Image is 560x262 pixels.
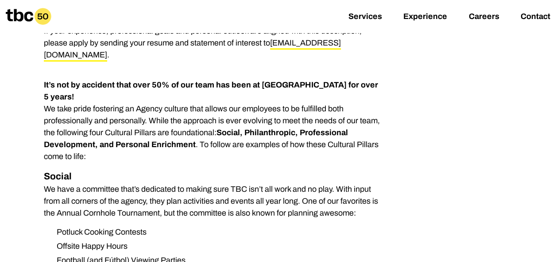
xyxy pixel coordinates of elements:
li: Offsite Happy Hours [50,240,384,252]
a: Contact [520,12,550,23]
p: We have a committee that’s dedicated to making sure TBC isn’t all work and no play. With input fr... [44,183,384,219]
p: We take pride fostering an Agency culture that allows our employees to be fulfilled both professi... [44,79,384,163]
strong: It’s not by accident that over 50% of our team has been at [GEOGRAPHIC_DATA] for over 5 years! [44,80,378,101]
li: Potluck Cooking Contests [50,226,384,238]
a: Experience [403,12,447,23]
a: Services [348,12,382,23]
strong: Social, Philanthropic, Professional Development, and Personal Enrichment [44,128,348,149]
p: If your experience, professional goals and personal outlook are aligned with this description, pl... [44,25,384,61]
h3: Social [44,170,384,184]
a: Careers [468,12,499,23]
